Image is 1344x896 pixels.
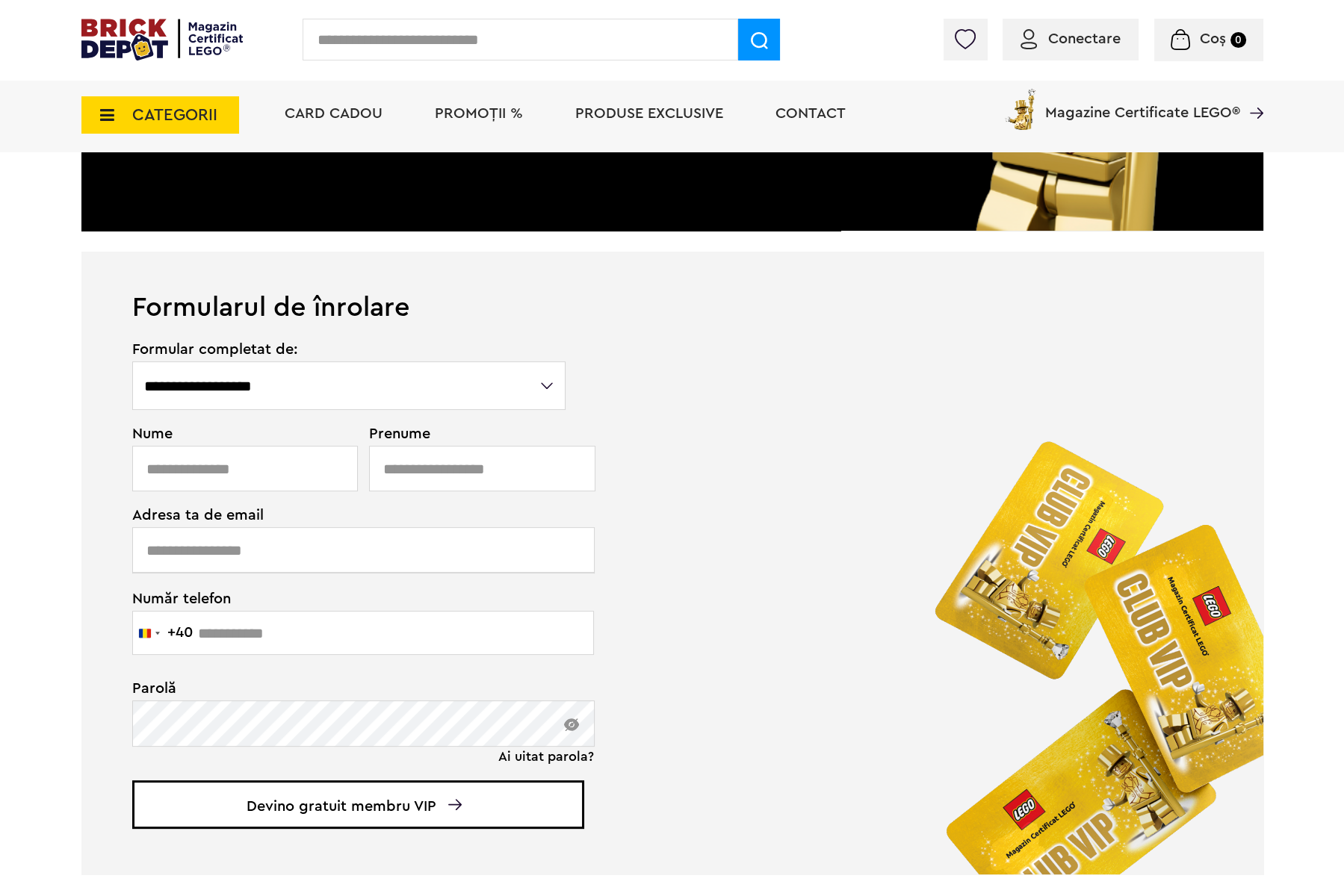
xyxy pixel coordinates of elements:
[1045,86,1240,120] span: Magazine Certificate LEGO®
[1200,31,1226,46] span: Coș
[132,342,568,357] span: Formular completat de:
[132,508,568,523] span: Adresa ta de email
[132,426,350,441] span: Nume
[81,252,1263,321] h1: Formularul de înrolare
[1230,32,1246,48] small: 0
[1240,86,1263,101] a: Magazine Certificate LEGO®
[448,799,462,810] img: Arrow%20-%20Down.svg
[435,106,523,121] a: PROMOȚII %
[498,749,594,764] a: Ai uitat parola?
[285,106,383,121] a: Card Cadou
[575,106,723,121] a: Produse exclusive
[775,106,846,121] a: Contact
[910,416,1263,874] img: vip_page_image
[132,681,568,696] span: Parolă
[132,780,584,829] span: Devino gratuit membru VIP
[369,426,568,441] span: Prenume
[1021,31,1121,46] a: Conectare
[167,625,193,640] div: +40
[133,612,193,654] button: Selected country
[132,107,217,123] span: CATEGORII
[1048,31,1121,46] span: Conectare
[132,589,568,606] span: Număr telefon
